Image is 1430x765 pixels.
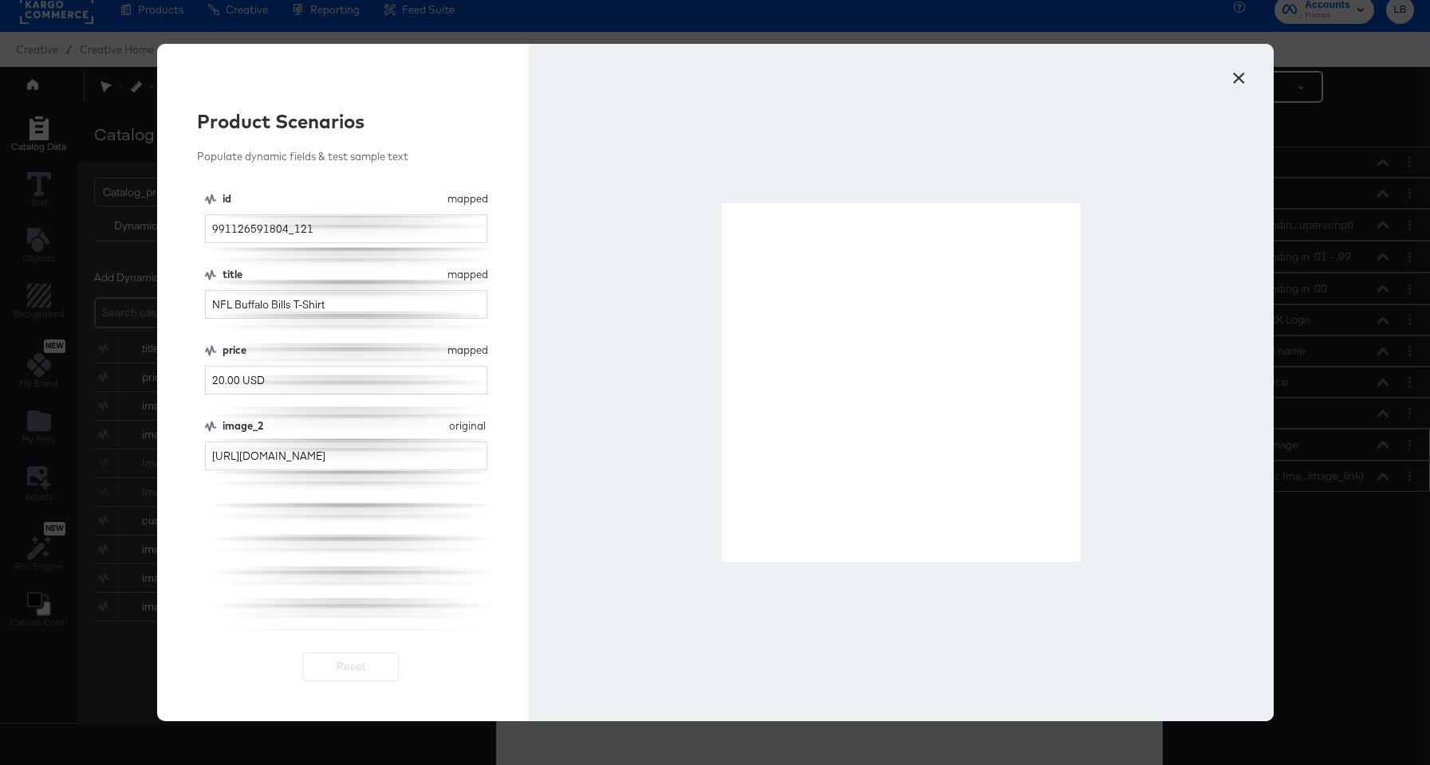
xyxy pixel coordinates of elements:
[223,343,442,358] div: price
[205,441,488,471] input: No Value
[205,214,488,244] input: No Value
[1225,60,1254,88] button: ×
[205,366,488,395] input: No Value
[449,418,486,433] div: original
[205,290,488,320] input: No Value
[197,149,506,164] div: Populate dynamic fields & test sample text
[197,108,506,135] div: Product Scenarios
[223,418,442,433] div: image_2
[447,343,488,358] div: mapped
[223,191,442,206] div: id
[223,267,442,282] div: title
[447,267,488,282] div: mapped
[447,191,488,206] div: mapped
